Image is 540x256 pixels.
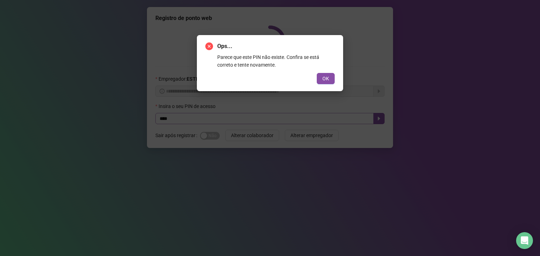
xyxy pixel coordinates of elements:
[317,73,335,84] button: OK
[205,42,213,50] span: close-circle
[322,75,329,82] span: OK
[516,232,533,249] div: Open Intercom Messenger
[217,42,335,50] span: Ops...
[217,53,335,69] div: Parece que este PIN não existe. Confira se está correto e tente novamente.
